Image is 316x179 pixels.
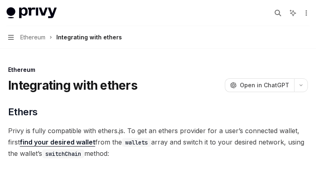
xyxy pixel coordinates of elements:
code: switchChain [42,149,84,158]
span: Privy is fully compatible with ethers.js. To get an ethers provider for a user’s connected wallet... [8,125,308,159]
a: find your desired wallet [20,138,95,147]
code: wallets [122,138,151,147]
span: Ethers [8,106,37,119]
span: Ethereum [20,32,45,42]
button: More actions [301,7,310,19]
span: Open in ChatGPT [240,81,289,89]
div: Ethereum [8,66,308,74]
div: Integrating with ethers [56,32,122,42]
button: Open in ChatGPT [225,78,294,92]
h1: Integrating with ethers [8,78,137,93]
img: light logo [6,7,57,19]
